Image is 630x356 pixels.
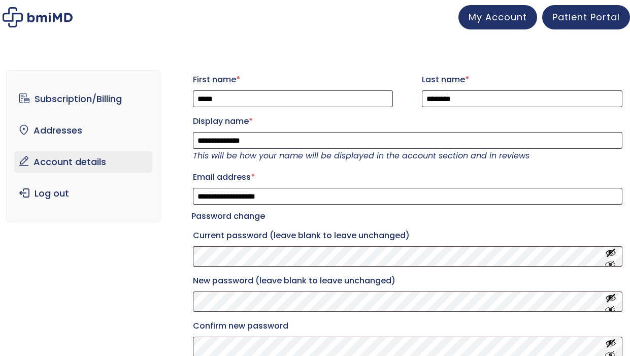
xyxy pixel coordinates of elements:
[193,318,622,334] label: Confirm new password
[605,293,616,311] button: Show password
[552,11,620,23] span: Patient Portal
[193,113,622,130] label: Display name
[6,70,160,222] nav: Account pages
[3,7,73,27] img: My account
[193,228,622,244] label: Current password (leave blank to leave unchanged)
[605,247,616,266] button: Show password
[469,11,527,23] span: My Account
[193,273,622,289] label: New password (leave blank to leave unchanged)
[542,5,630,29] a: Patient Portal
[191,209,265,223] legend: Password change
[422,72,622,88] label: Last name
[14,88,152,110] a: Subscription/Billing
[193,150,529,161] em: This will be how your name will be displayed in the account section and in reviews
[14,151,152,173] a: Account details
[458,5,537,29] a: My Account
[193,169,622,185] label: Email address
[14,120,152,141] a: Addresses
[193,72,393,88] label: First name
[14,183,152,204] a: Log out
